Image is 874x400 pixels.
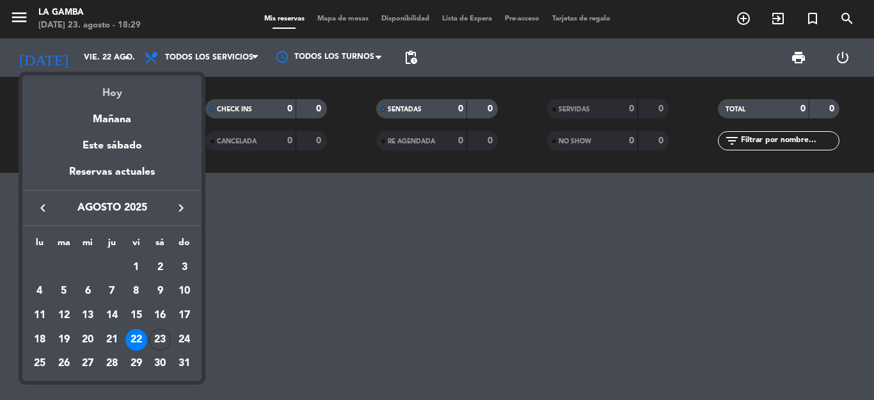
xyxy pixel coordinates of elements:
div: 13 [77,305,99,326]
div: 24 [173,329,195,351]
td: 26 de agosto de 2025 [52,352,76,376]
div: 12 [53,305,75,326]
td: 31 de agosto de 2025 [172,352,196,376]
th: martes [52,236,76,255]
td: 29 de agosto de 2025 [124,352,148,376]
div: 6 [77,280,99,302]
td: 1 de agosto de 2025 [124,255,148,280]
td: 18 de agosto de 2025 [28,328,52,352]
td: 27 de agosto de 2025 [75,352,100,376]
div: 30 [149,353,171,375]
div: 15 [125,305,147,326]
td: 14 de agosto de 2025 [100,303,124,328]
td: 21 de agosto de 2025 [100,328,124,352]
td: 30 de agosto de 2025 [148,352,173,376]
th: viernes [124,236,148,255]
td: 7 de agosto de 2025 [100,280,124,304]
div: 3 [173,257,195,278]
div: 22 [125,329,147,351]
div: 4 [29,280,51,302]
div: 18 [29,329,51,351]
th: miércoles [75,236,100,255]
div: 27 [77,353,99,375]
div: 25 [29,353,51,375]
div: Mañana [22,102,202,128]
div: 9 [149,280,171,302]
div: 21 [101,329,123,351]
td: 13 de agosto de 2025 [75,303,100,328]
td: 23 de agosto de 2025 [148,328,173,352]
div: Este sábado [22,128,202,164]
td: 19 de agosto de 2025 [52,328,76,352]
div: 1 [125,257,147,278]
div: 2 [149,257,171,278]
td: 2 de agosto de 2025 [148,255,173,280]
div: 17 [173,305,195,326]
div: 11 [29,305,51,326]
span: agosto 2025 [54,200,170,216]
td: 25 de agosto de 2025 [28,352,52,376]
td: 28 de agosto de 2025 [100,352,124,376]
td: AGO. [28,255,124,280]
td: 17 de agosto de 2025 [172,303,196,328]
td: 9 de agosto de 2025 [148,280,173,304]
div: 10 [173,280,195,302]
td: 15 de agosto de 2025 [124,303,148,328]
td: 3 de agosto de 2025 [172,255,196,280]
button: keyboard_arrow_left [31,200,54,216]
div: Reservas actuales [22,164,202,190]
div: 20 [77,329,99,351]
div: 29 [125,353,147,375]
td: 4 de agosto de 2025 [28,280,52,304]
td: 24 de agosto de 2025 [172,328,196,352]
div: 16 [149,305,171,326]
td: 10 de agosto de 2025 [172,280,196,304]
td: 6 de agosto de 2025 [75,280,100,304]
th: jueves [100,236,124,255]
td: 20 de agosto de 2025 [75,328,100,352]
div: 14 [101,305,123,326]
th: domingo [172,236,196,255]
div: 7 [101,280,123,302]
i: keyboard_arrow_right [173,200,189,216]
td: 5 de agosto de 2025 [52,280,76,304]
th: sábado [148,236,173,255]
div: 23 [149,329,171,351]
div: 31 [173,353,195,375]
div: 28 [101,353,123,375]
div: 8 [125,280,147,302]
button: keyboard_arrow_right [170,200,193,216]
div: 19 [53,329,75,351]
td: 16 de agosto de 2025 [148,303,173,328]
th: lunes [28,236,52,255]
div: 5 [53,280,75,302]
div: Hoy [22,76,202,102]
i: keyboard_arrow_left [35,200,51,216]
td: 8 de agosto de 2025 [124,280,148,304]
td: 12 de agosto de 2025 [52,303,76,328]
td: 11 de agosto de 2025 [28,303,52,328]
td: 22 de agosto de 2025 [124,328,148,352]
div: 26 [53,353,75,375]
